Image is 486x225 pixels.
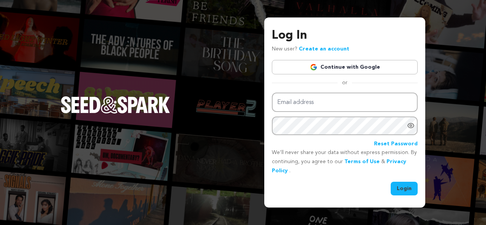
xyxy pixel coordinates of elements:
[272,60,418,74] a: Continue with Google
[272,159,406,173] a: Privacy Policy
[407,122,415,129] a: Show password as plain text. Warning: this will display your password on the screen.
[272,93,418,112] input: Email address
[338,79,352,87] span: or
[310,63,317,71] img: Google logo
[61,96,170,128] a: Seed&Spark Homepage
[272,45,349,54] p: New user?
[299,46,349,52] a: Create an account
[272,27,418,45] h3: Log In
[374,140,418,149] a: Reset Password
[61,96,170,113] img: Seed&Spark Logo
[272,148,418,175] p: We’ll never share your data without express permission. By continuing, you agree to our & .
[344,159,380,164] a: Terms of Use
[391,182,418,195] button: Login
